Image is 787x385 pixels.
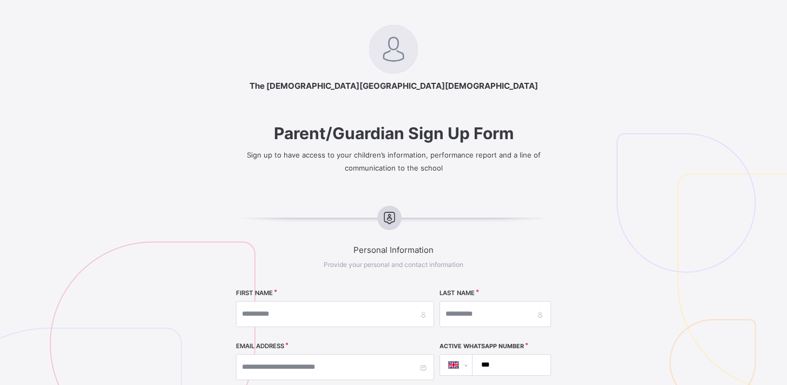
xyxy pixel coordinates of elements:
[197,245,591,255] span: Personal Information
[440,289,475,297] label: LAST NAME
[197,123,591,143] span: Parent/Guardian Sign Up Form
[236,289,273,297] label: FIRST NAME
[236,342,284,350] label: EMAIL ADDRESS
[247,151,541,172] span: Sign up to have access to your children’s information, performance report and a line of communica...
[324,260,463,269] span: Provide your personal and contact information
[440,343,524,350] label: Active WhatsApp Number
[197,81,591,91] span: The [DEMOGRAPHIC_DATA][GEOGRAPHIC_DATA][DEMOGRAPHIC_DATA]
